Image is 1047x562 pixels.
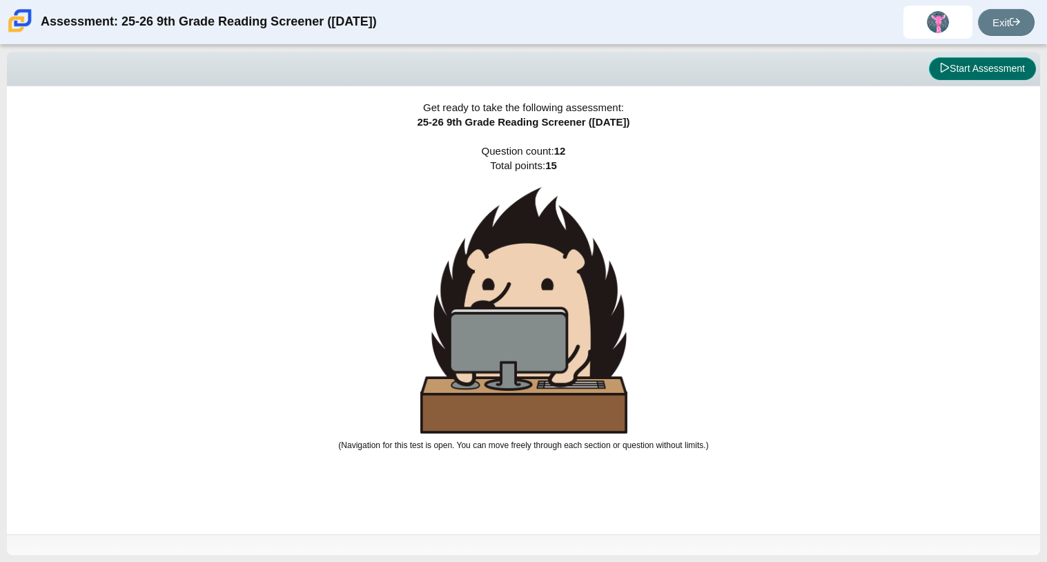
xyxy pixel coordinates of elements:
[41,6,377,39] div: Assessment: 25-26 9th Grade Reading Screener ([DATE])
[338,440,708,450] small: (Navigation for this test is open. You can move freely through each section or question without l...
[929,57,1036,81] button: Start Assessment
[6,6,35,35] img: Carmen School of Science & Technology
[554,145,566,157] b: 12
[420,187,627,434] img: hedgehog-behind-computer-large.png
[6,26,35,37] a: Carmen School of Science & Technology
[545,159,557,171] b: 15
[978,9,1035,36] a: Exit
[927,11,949,33] img: nikki.neal.9MfL6P
[423,101,624,113] span: Get ready to take the following assessment:
[338,145,708,450] span: Question count: Total points:
[417,116,629,128] span: 25-26 9th Grade Reading Screener ([DATE])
